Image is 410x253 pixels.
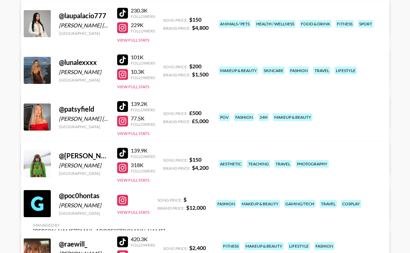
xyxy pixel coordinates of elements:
strong: $ 2,400 [189,245,206,251]
div: Followers [131,75,155,80]
strong: £ 500 [189,110,201,116]
div: lifestyle [288,242,310,250]
strong: $ 150 [189,156,201,163]
div: 420.3K [131,236,155,243]
strong: $ 12,000 [186,204,206,211]
span: Song Price: [157,198,182,203]
span: Song Price: [163,18,188,23]
div: food & drink [300,20,331,28]
span: Song Price: [163,158,188,163]
div: 139.9K [131,147,155,154]
div: [PERSON_NAME] [59,162,109,169]
div: Followers [131,243,155,248]
div: [GEOGRAPHIC_DATA] [59,171,109,176]
div: fashion [289,67,309,74]
div: teaching [247,160,270,168]
button: View Full Stats [117,131,149,136]
span: Brand Price: [163,166,191,171]
button: View Full Stats [117,38,149,43]
div: gaming/tech [284,200,316,208]
div: [PERSON_NAME] [59,69,109,75]
div: @ [PERSON_NAME] [59,152,109,160]
strong: $ 4,200 [192,164,209,171]
div: Followers [131,154,155,159]
div: aesthetic [219,160,243,168]
button: View Full Stats [117,178,149,183]
div: Followers [131,122,155,127]
span: Brand Price: [163,119,191,124]
button: View Full Stats [117,210,149,215]
div: Followers [131,28,155,33]
span: Song Price: [163,246,188,251]
div: Followers [131,107,155,112]
div: [PERSON_NAME] [59,202,109,209]
div: photography [296,160,329,168]
button: View Full Stats [117,84,149,89]
div: @ lunalexxxx [59,58,109,67]
div: 139.2K [131,100,155,107]
div: lifestyle [335,67,357,74]
div: fashion [234,113,254,121]
span: Song Price: [163,111,188,116]
span: Brand Price: [163,26,191,31]
div: cosplay [341,200,361,208]
div: fitness [336,20,354,28]
span: Brand Price: [163,72,191,77]
div: makeup & beauty [240,200,280,208]
div: 229K [131,22,155,28]
div: [GEOGRAPHIC_DATA] [59,31,109,36]
div: @ patsyfield [59,105,109,113]
div: health / wellness [255,20,296,28]
div: makeup & beauty [219,67,258,74]
div: makeup & beauty [273,113,312,121]
div: @ raewill_ [59,240,109,248]
div: [PERSON_NAME] [PERSON_NAME] [59,22,109,29]
div: 10.3K [131,68,155,75]
div: skincare [262,67,285,74]
div: Followers [131,168,155,174]
span: Brand Price: [157,206,185,211]
div: travel [313,67,330,74]
strong: $ 4,800 [192,24,209,31]
strong: $ 200 [189,63,201,69]
div: 77.5K [131,115,155,122]
div: travel [274,160,292,168]
strong: $ [184,196,187,203]
div: 24h [258,113,269,121]
div: sport [358,20,373,28]
div: pov [219,113,230,121]
div: @ poc0hontas [59,191,109,200]
div: 318K [131,162,155,168]
strong: £ 5,000 [192,118,209,124]
div: [GEOGRAPHIC_DATA] [59,211,109,216]
div: Followers [131,14,155,19]
div: makeup & beauty [244,242,284,250]
div: fashion [314,242,335,250]
div: Followers [131,61,155,66]
strong: $ 1,500 [192,71,209,77]
div: 101K [131,54,155,61]
div: [GEOGRAPHIC_DATA] [59,124,109,129]
div: 230.3K [131,7,155,14]
div: fitness [222,242,240,250]
div: @ laupalacio777 [59,11,109,20]
span: Song Price: [163,64,188,69]
div: [PERSON_NAME][EMAIL_ADDRESS][DOMAIN_NAME] [33,228,165,234]
div: travel [320,200,337,208]
div: Managed By [33,223,165,228]
div: [GEOGRAPHIC_DATA] [59,77,109,83]
div: [PERSON_NAME] [PERSON_NAME] Field [59,115,109,122]
strong: $ 150 [189,16,201,23]
div: fashion [216,200,236,208]
div: animals / pets [219,20,251,28]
